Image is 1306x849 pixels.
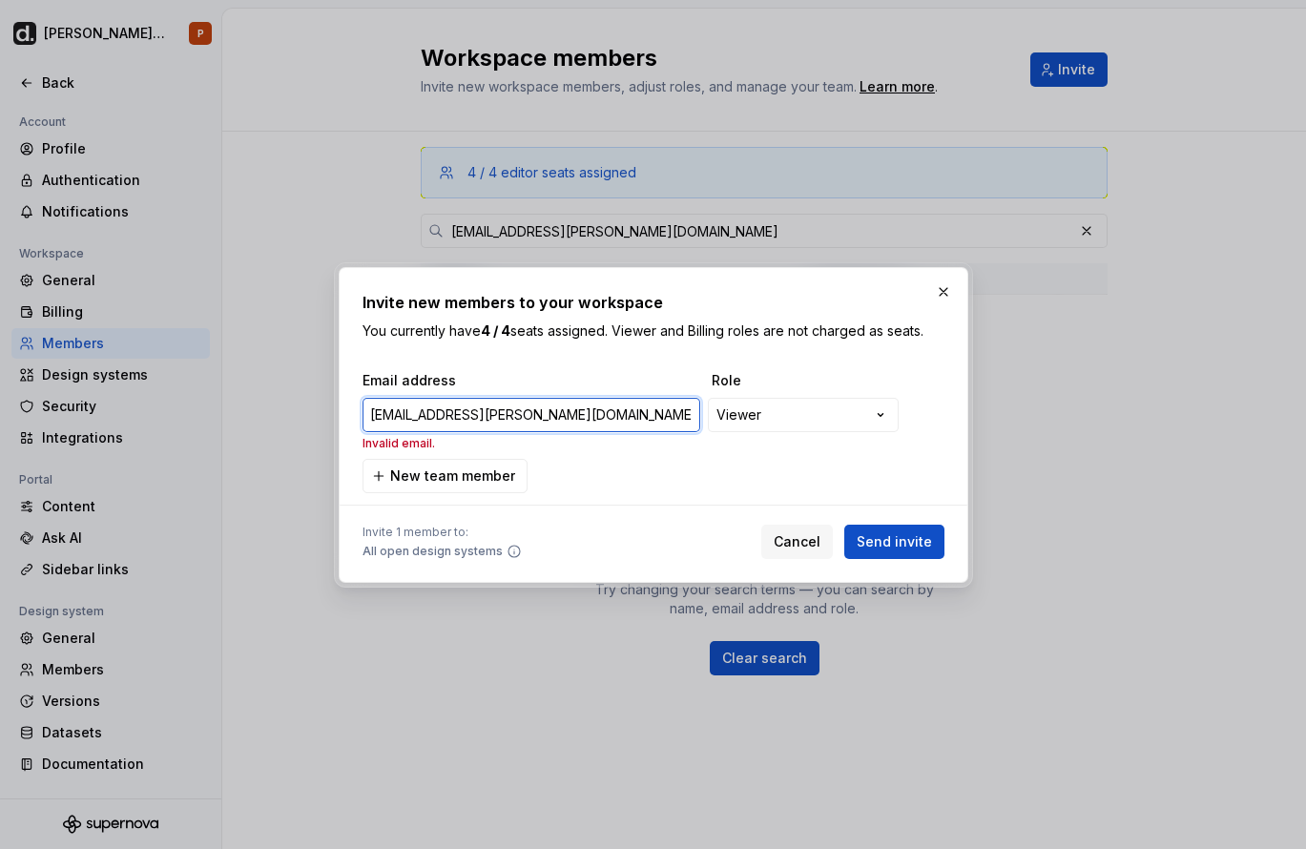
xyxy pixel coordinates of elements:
[363,291,944,314] h2: Invite new members to your workspace
[363,525,522,540] span: Invite 1 member to:
[712,371,902,390] span: Role
[363,459,528,493] button: New team member
[390,466,515,486] span: New team member
[761,525,833,559] button: Cancel
[844,525,944,559] button: Send invite
[857,532,932,551] span: Send invite
[363,436,700,451] p: Invalid email.
[363,321,944,341] p: You currently have seats assigned. Viewer and Billing roles are not charged as seats.
[481,322,510,339] b: 4 / 4
[363,371,704,390] span: Email address
[363,544,503,559] span: All open design systems
[774,532,820,551] span: Cancel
